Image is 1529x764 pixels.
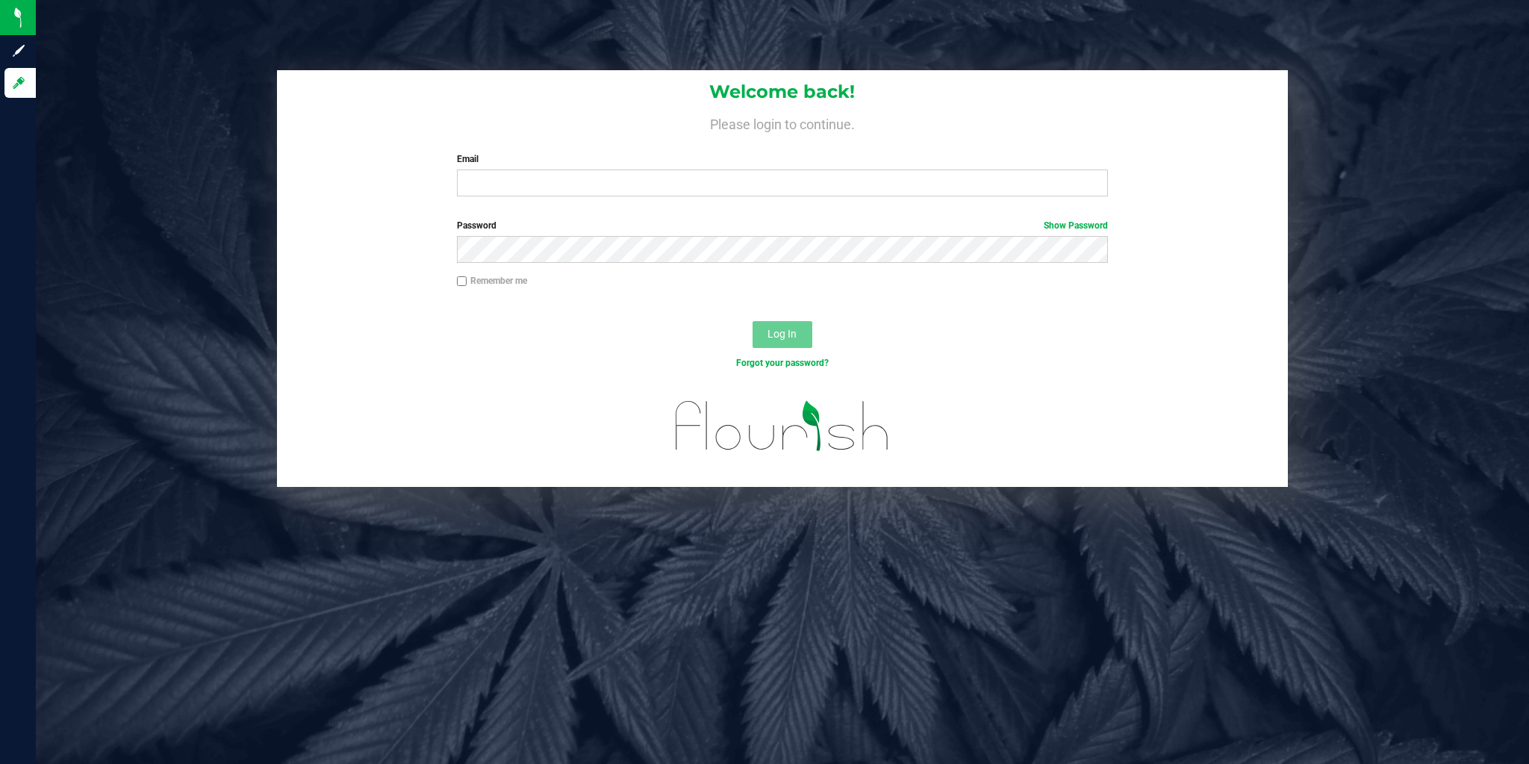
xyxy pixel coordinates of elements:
[1044,220,1108,231] a: Show Password
[457,152,1108,166] label: Email
[277,82,1287,102] h1: Welcome back!
[736,358,829,368] a: Forgot your password?
[11,75,26,90] inline-svg: Log in
[767,328,797,340] span: Log In
[11,43,26,58] inline-svg: Sign up
[457,274,527,288] label: Remember me
[277,114,1287,131] h4: Please login to continue.
[457,276,467,287] input: Remember me
[656,385,909,467] img: flourish_logo.svg
[457,220,496,231] span: Password
[753,321,812,348] button: Log In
